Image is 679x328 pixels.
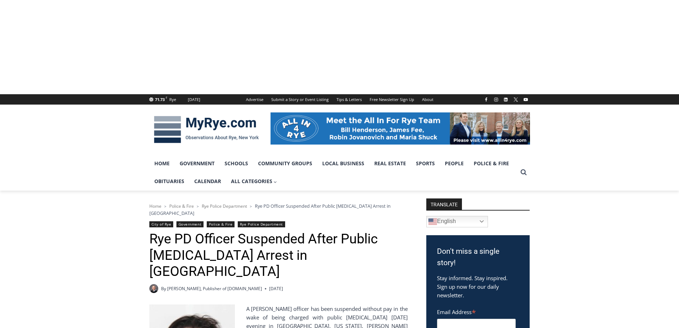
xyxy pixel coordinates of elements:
nav: Breadcrumbs [149,202,408,217]
a: Facebook [482,95,490,104]
span: Rye PD Officer Suspended After Public [MEDICAL_DATA] Arrest in [GEOGRAPHIC_DATA] [149,203,391,216]
a: Submit a Story or Event Listing [267,94,333,105]
span: > [197,204,199,209]
span: By [161,285,166,292]
span: > [164,204,166,209]
a: Government [175,155,220,172]
strong: TRANSLATE [426,198,462,210]
a: Police & Fire [169,203,194,209]
a: Police & Fire [207,221,235,227]
a: Home [149,155,175,172]
a: Advertise [242,94,267,105]
a: Sports [411,155,440,172]
img: All in for Rye [271,112,530,145]
a: Police & Fire [469,155,514,172]
a: Free Newsletter Sign Up [366,94,418,105]
a: Calendar [189,172,226,190]
a: Tips & Letters [333,94,366,105]
a: Linkedin [501,95,510,104]
span: All Categories [231,177,277,185]
h1: Rye PD Officer Suspended After Public [MEDICAL_DATA] Arrest in [GEOGRAPHIC_DATA] [149,231,408,280]
a: All Categories [226,172,282,190]
a: Local Business [317,155,369,172]
div: Rye [169,96,176,103]
a: Home [149,203,161,209]
a: Author image [149,284,158,293]
a: Obituaries [149,172,189,190]
a: Rye Police Department [238,221,285,227]
a: X [511,95,520,104]
a: People [440,155,469,172]
div: [DATE] [188,96,200,103]
a: City of Rye [149,221,174,227]
nav: Secondary Navigation [242,94,437,105]
a: Schools [220,155,253,172]
a: YouTube [521,95,530,104]
span: F [166,96,167,100]
p: Stay informed. Stay inspired. Sign up now for our daily newsletter. [437,274,519,299]
a: Rye Police Department [202,203,247,209]
a: Community Groups [253,155,317,172]
a: English [426,216,488,227]
button: View Search Form [517,166,530,179]
span: > [250,204,252,209]
time: [DATE] [269,285,283,292]
a: Instagram [492,95,500,104]
label: Email Address [437,305,516,318]
span: 71.73 [155,97,165,102]
img: MyRye.com [149,111,263,148]
a: Real Estate [369,155,411,172]
a: About [418,94,437,105]
nav: Primary Navigation [149,155,517,191]
a: [PERSON_NAME], Publisher of [DOMAIN_NAME] [167,286,262,292]
a: Government [176,221,204,227]
img: en [428,217,437,226]
h3: Don't miss a single story! [437,246,519,268]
